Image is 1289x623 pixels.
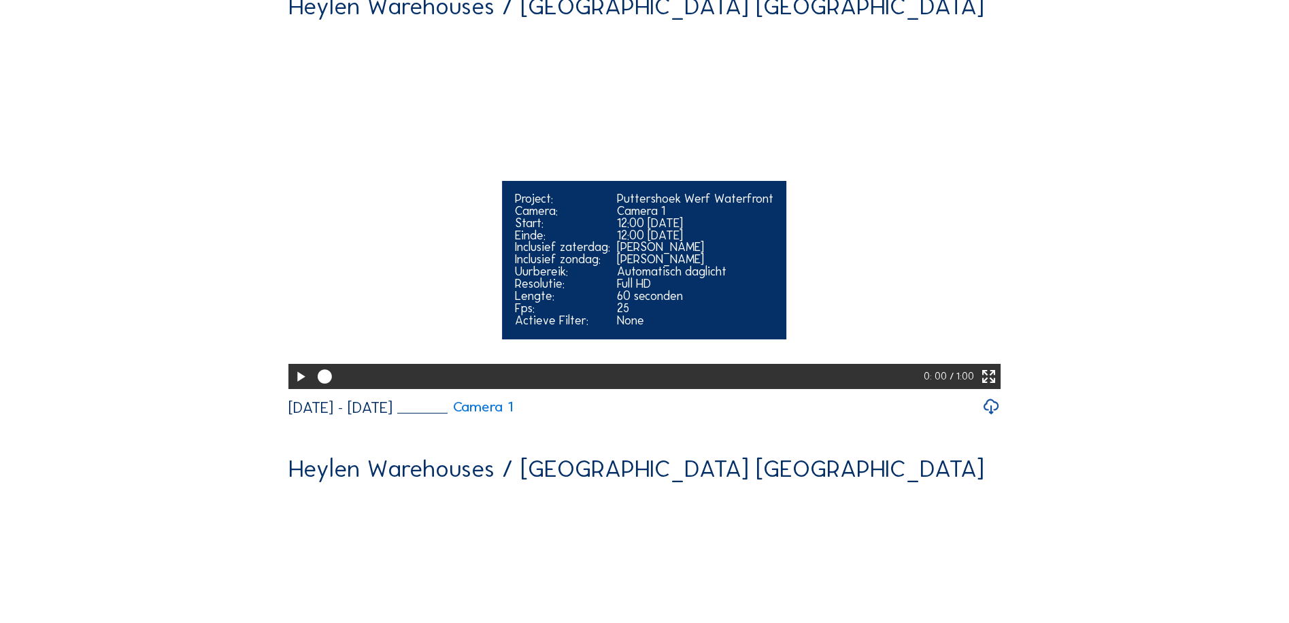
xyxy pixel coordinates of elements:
[515,266,610,278] div: Uurbereik:
[515,241,610,254] div: Inclusief zaterdag:
[515,230,610,242] div: Einde:
[515,315,610,327] div: Actieve Filter:
[617,303,773,315] div: 25
[288,400,392,416] div: [DATE] - [DATE]
[515,205,610,218] div: Camera:
[617,315,773,327] div: None
[515,254,610,266] div: Inclusief zondag:
[617,193,773,205] div: Puttershoek Werf Waterfront
[617,278,773,290] div: Full HD
[617,205,773,218] div: Camera 1
[515,278,610,290] div: Resolutie:
[515,303,610,315] div: Fps:
[515,218,610,230] div: Start:
[924,364,950,389] div: 0: 00
[288,457,984,482] div: Heylen Warehouses / [GEOGRAPHIC_DATA] [GEOGRAPHIC_DATA]
[288,30,1001,386] video: Your browser does not support the video tag.
[617,230,773,242] div: 12:00 [DATE]
[617,266,773,278] div: Automatisch daglicht
[617,290,773,303] div: 60 seconden
[950,364,974,389] div: / 1:00
[515,290,610,303] div: Lengte:
[515,193,610,205] div: Project:
[397,400,512,414] a: Camera 1
[617,218,773,230] div: 12:00 [DATE]
[617,254,773,266] div: [PERSON_NAME]
[617,241,773,254] div: [PERSON_NAME]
